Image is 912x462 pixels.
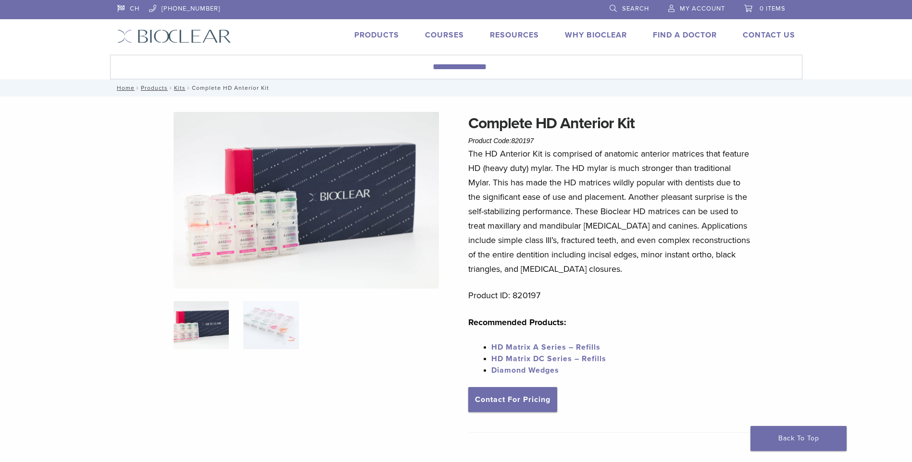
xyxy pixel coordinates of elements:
[468,146,751,276] p: The HD Anterior Kit is comprised of anatomic anterior matrices that feature HD (heavy duty) mylar...
[750,426,847,451] a: Back To Top
[468,112,751,135] h1: Complete HD Anterior Kit
[743,30,795,40] a: Contact Us
[243,301,299,349] img: Complete HD Anterior Kit - Image 2
[174,112,439,289] img: IMG_8088 (1)
[425,30,464,40] a: Courses
[168,85,174,90] span: /
[491,342,600,352] a: HD Matrix A Series – Refills
[174,301,229,349] img: IMG_8088-1-324x324.jpg
[680,5,725,12] span: My Account
[468,387,557,412] a: Contact For Pricing
[491,365,559,375] a: Diamond Wedges
[622,5,649,12] span: Search
[174,85,186,91] a: Kits
[468,288,751,303] p: Product ID: 820197
[760,5,786,12] span: 0 items
[565,30,627,40] a: Why Bioclear
[135,85,141,90] span: /
[186,85,192,90] span: /
[354,30,399,40] a: Products
[653,30,717,40] a: Find A Doctor
[141,85,168,91] a: Products
[490,30,539,40] a: Resources
[468,317,566,328] strong: Recommended Products:
[114,85,135,91] a: Home
[512,137,534,145] span: 820197
[468,137,534,145] span: Product Code:
[110,79,802,97] nav: Complete HD Anterior Kit
[491,354,606,364] a: HD Matrix DC Series – Refills
[117,29,231,43] img: Bioclear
